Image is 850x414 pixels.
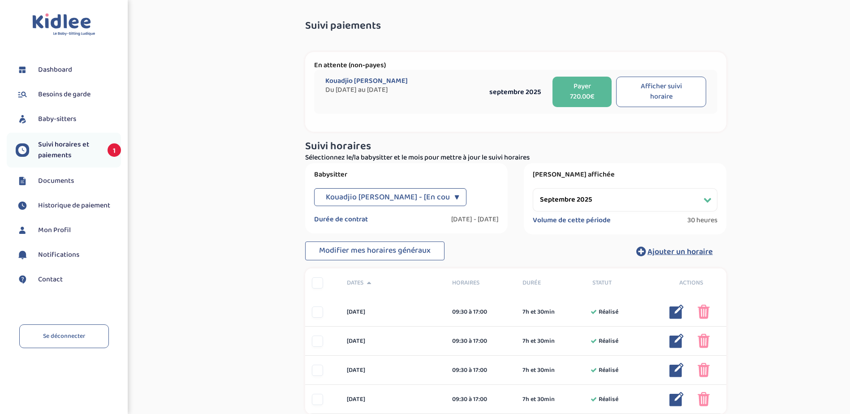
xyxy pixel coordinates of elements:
[314,215,368,224] label: Durée de contrat
[516,278,586,288] div: Durée
[325,86,482,95] span: Du [DATE] au [DATE]
[16,143,29,157] img: suivihoraire.svg
[669,363,684,377] img: modifier_bleu.png
[452,336,509,346] div: 09:30 à 17:00
[522,336,555,346] span: 7h et 30min
[616,77,706,107] button: Afficher suivi horaire
[325,77,408,86] span: Kouadjio [PERSON_NAME]
[533,216,611,225] label: Volume de cette période
[305,241,444,260] button: Modifier mes horaires généraux
[16,88,29,101] img: besoin.svg
[38,225,71,236] span: Mon Profil
[305,20,381,32] span: Suivi paiements
[38,250,79,260] span: Notifications
[340,395,445,404] div: [DATE]
[38,200,110,211] span: Historique de paiement
[305,141,726,152] h3: Suivi horaires
[586,278,656,288] div: Statut
[16,248,29,262] img: notification.svg
[452,278,509,288] span: Horaires
[599,366,618,375] span: Réalisé
[326,188,459,206] span: Kouadjio [PERSON_NAME] - [En cours]
[16,273,29,286] img: contact.svg
[669,334,684,348] img: modifier_bleu.png
[108,143,121,157] span: 1
[451,215,499,224] label: [DATE] - [DATE]
[687,216,717,225] span: 30 heures
[38,114,76,125] span: Baby-sitters
[623,241,726,261] button: Ajouter un horaire
[38,139,99,161] span: Suivi horaires et paiements
[16,248,121,262] a: Notifications
[38,89,91,100] span: Besoins de garde
[647,246,713,258] span: Ajouter un horaire
[340,278,445,288] div: Dates
[599,336,618,346] span: Réalisé
[340,366,445,375] div: [DATE]
[452,366,509,375] div: 09:30 à 17:00
[698,334,710,348] img: poubelle_rose.png
[16,224,121,237] a: Mon Profil
[482,86,548,98] div: septembre 2025
[305,152,726,163] p: Sélectionnez le/la babysitter et le mois pour mettre à jour le suivi horaires
[452,395,509,404] div: 09:30 à 17:00
[522,307,555,317] span: 7h et 30min
[16,112,29,126] img: babysitters.svg
[16,112,121,126] a: Baby-sitters
[314,170,499,179] label: Babysitter
[16,199,121,212] a: Historique de paiement
[16,63,121,77] a: Dashboard
[522,395,555,404] span: 7h et 30min
[698,363,710,377] img: poubelle_rose.png
[533,170,717,179] label: [PERSON_NAME] affichée
[38,274,63,285] span: Contact
[314,61,717,70] p: En attente (non-payes)
[552,77,612,107] button: Payer 720.00€
[319,244,431,257] span: Modifier mes horaires généraux
[599,395,618,404] span: Réalisé
[698,392,710,406] img: poubelle_rose.png
[16,63,29,77] img: dashboard.svg
[16,273,121,286] a: Contact
[599,307,618,317] span: Réalisé
[669,392,684,406] img: modifier_bleu.png
[19,324,109,348] a: Se déconnecter
[38,65,72,75] span: Dashboard
[454,188,459,206] div: ▼
[38,176,74,186] span: Documents
[340,336,445,346] div: [DATE]
[16,224,29,237] img: profil.svg
[16,139,121,161] a: Suivi horaires et paiements 1
[32,13,95,36] img: logo.svg
[522,366,555,375] span: 7h et 30min
[16,174,29,188] img: documents.svg
[16,199,29,212] img: suivihoraire.svg
[16,174,121,188] a: Documents
[16,88,121,101] a: Besoins de garde
[340,307,445,317] div: [DATE]
[698,305,710,319] img: poubelle_rose.png
[669,305,684,319] img: modifier_bleu.png
[656,278,726,288] div: Actions
[452,307,509,317] div: 09:30 à 17:00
